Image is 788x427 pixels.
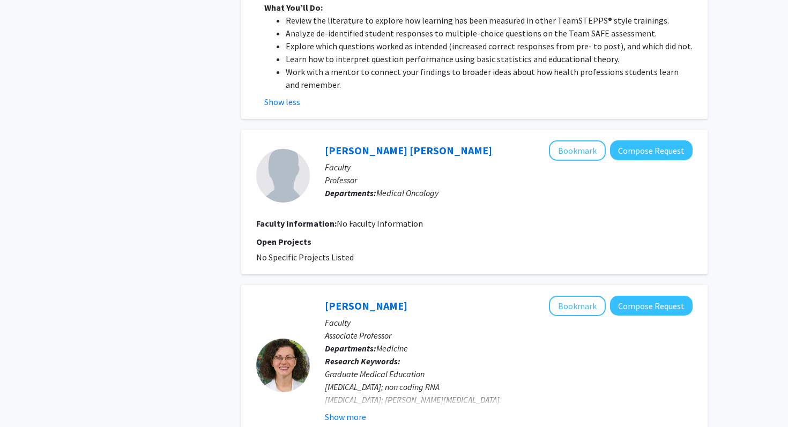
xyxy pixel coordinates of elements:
a: [PERSON_NAME] [PERSON_NAME] [325,144,492,157]
iframe: Chat [8,379,46,419]
b: Departments: [325,188,376,198]
a: [PERSON_NAME] [325,299,407,312]
li: Learn how to interpret question performance using basic statistics and educational theory. [286,53,693,65]
button: Add Ana Maria Lopez to Bookmarks [549,140,606,161]
p: Open Projects [256,235,693,248]
p: Associate Professor [325,329,693,342]
button: Add Marianthi Kiriakidou to Bookmarks [549,296,606,316]
p: Faculty [325,161,693,174]
li: Explore which questions worked as intended (increased correct responses from pre- to post), and w... [286,40,693,53]
strong: What You’ll Do: [264,2,323,13]
button: Show less [264,95,300,108]
span: ® style trainings. [608,15,669,26]
li: Review the literature to explore how learning has been measured in other TeamSTEPPS [286,14,693,27]
span: No Specific Projects Listed [256,252,354,263]
li: Work with a mentor to connect your findings to broader ideas about how health professions student... [286,65,693,91]
button: Compose Request to Marianthi Kiriakidou [610,296,693,316]
p: Professor [325,174,693,186]
span: No Faculty Information [337,218,423,229]
span: Medical Oncology [376,188,438,198]
span: Medicine [376,343,408,354]
b: Faculty Information: [256,218,337,229]
b: Departments: [325,343,376,354]
li: Analyze de-identified student responses to multiple-choice questions on the Team SAFE assessment. [286,27,693,40]
button: Show more [325,410,366,423]
b: Research Keywords: [325,356,400,366]
button: Compose Request to Ana Maria Lopez [610,140,693,160]
p: Faculty [325,316,693,329]
div: Graduate Medical Education [MEDICAL_DATA]; non coding RNA [MEDICAL_DATA]; [PERSON_NAME][MEDICAL_D... [325,368,693,419]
